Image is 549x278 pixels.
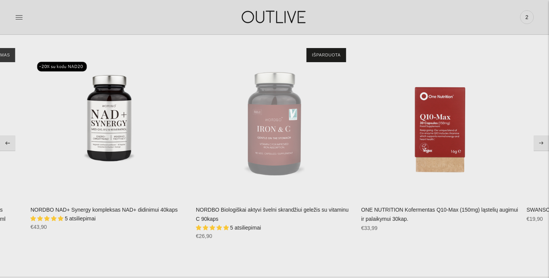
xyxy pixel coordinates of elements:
a: NORDBO NAD+ Synergy kompleksas NAD+ didinimui 40kaps [30,40,188,198]
a: NORDBO Biologiškai aktyvi švelni skrandžiui geležis su vitaminu C 90kaps [196,40,354,198]
span: €33,99 [361,225,377,231]
img: OUTLIVE [227,4,322,30]
span: €26,90 [196,233,212,239]
span: 5 atsiliepimai [65,215,96,222]
span: €43,90 [30,224,47,230]
span: 2 [522,12,532,22]
span: €19,90 [527,216,543,222]
span: 5.00 stars [30,215,65,222]
a: ONE NUTRITION Kofermentas Q10-Max (150mg) ląstelių augimui ir palaikymui 30kap. [361,207,518,222]
a: 2 [520,9,534,26]
a: NORDBO NAD+ Synergy kompleksas NAD+ didinimui 40kaps [30,207,178,213]
button: Move to next carousel slide [534,135,549,151]
span: 5 atsiliepimai [230,225,261,231]
span: 5.00 stars [196,225,230,231]
a: ONE NUTRITION Kofermentas Q10-Max (150mg) ląstelių augimui ir palaikymui 30kap. [361,40,519,198]
a: NORDBO Biologiškai aktyvi švelni skrandžiui geležis su vitaminu C 90kaps [196,207,349,222]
